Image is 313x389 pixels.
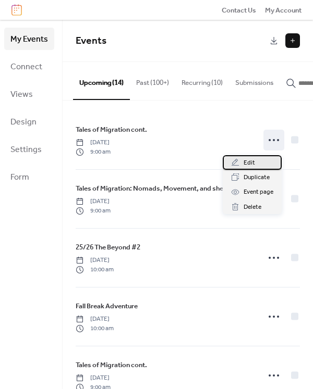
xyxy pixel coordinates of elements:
[73,62,130,99] button: Upcoming (14)
[76,183,253,194] span: Tales of Migration: Nomads, Movement, and shelter- for kids 7+
[4,138,54,160] a: Settings
[244,172,270,183] span: Duplicate
[4,55,54,78] a: Connect
[10,59,42,75] span: Connect
[76,147,111,157] span: 9:00 am
[76,265,114,274] span: 10:00 am
[10,86,33,103] span: Views
[10,142,42,158] span: Settings
[76,373,111,383] span: [DATE]
[244,202,261,212] span: Delete
[76,359,147,371] a: Tales of Migration cont.
[130,62,175,98] button: Past (100+)
[76,31,106,51] span: Events
[76,138,111,147] span: [DATE]
[222,5,256,16] span: Contact Us
[76,124,147,135] span: Tales of Migration cont.
[10,169,29,185] span: Form
[10,114,37,130] span: Design
[222,5,256,15] a: Contact Us
[4,83,54,105] a: Views
[76,183,253,194] a: Tales of Migration: Nomads, Movement, and shelter- for kids 7+
[76,242,140,253] a: 25/26 The Beyond #2
[76,256,114,265] span: [DATE]
[76,197,111,206] span: [DATE]
[175,62,229,98] button: Recurring (10)
[76,206,111,216] span: 9:00 am
[4,28,54,50] a: My Events
[11,4,22,16] img: logo
[265,5,302,16] span: My Account
[76,324,114,333] span: 10:00 am
[4,166,54,188] a: Form
[244,158,255,168] span: Edit
[76,300,138,312] a: Fall Break Adventure
[229,62,280,98] button: Submissions
[76,124,147,135] a: Tales of Migration cont.
[76,315,114,324] span: [DATE]
[244,187,273,197] span: Event page
[10,31,48,47] span: My Events
[4,110,54,133] a: Design
[265,5,302,15] a: My Account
